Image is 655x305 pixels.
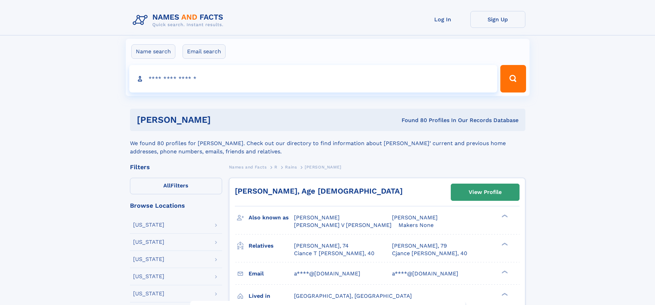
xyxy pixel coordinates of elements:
[294,214,340,221] span: [PERSON_NAME]
[133,274,164,279] div: [US_STATE]
[183,44,226,59] label: Email search
[392,242,447,250] a: [PERSON_NAME], 79
[392,214,438,221] span: [PERSON_NAME]
[399,222,434,228] span: Makers None
[133,239,164,245] div: [US_STATE]
[500,65,526,92] button: Search Button
[163,182,171,189] span: All
[249,290,294,302] h3: Lived in
[294,222,392,228] span: [PERSON_NAME] V [PERSON_NAME]
[470,11,525,28] a: Sign Up
[500,242,508,246] div: ❯
[249,240,294,252] h3: Relatives
[130,203,222,209] div: Browse Locations
[130,11,229,30] img: Logo Names and Facts
[229,163,267,171] a: Names and Facts
[274,165,277,170] span: R
[294,250,374,257] a: Ciance T [PERSON_NAME], 40
[451,184,519,200] a: View Profile
[306,117,518,124] div: Found 80 Profiles In Our Records Database
[249,268,294,280] h3: Email
[294,293,412,299] span: [GEOGRAPHIC_DATA], [GEOGRAPHIC_DATA]
[130,164,222,170] div: Filters
[285,163,297,171] a: Rains
[133,222,164,228] div: [US_STATE]
[130,131,525,156] div: We found 80 profiles for [PERSON_NAME]. Check out our directory to find information about [PERSON...
[392,250,467,257] a: Cjance [PERSON_NAME], 40
[274,163,277,171] a: R
[500,270,508,274] div: ❯
[500,214,508,218] div: ❯
[137,116,306,124] h1: [PERSON_NAME]
[131,44,175,59] label: Name search
[130,178,222,194] label: Filters
[235,187,403,195] a: [PERSON_NAME], Age [DEMOGRAPHIC_DATA]
[294,242,349,250] a: [PERSON_NAME], 74
[415,11,470,28] a: Log In
[469,184,502,200] div: View Profile
[305,165,341,170] span: [PERSON_NAME]
[500,292,508,296] div: ❯
[249,212,294,224] h3: Also known as
[133,291,164,296] div: [US_STATE]
[285,165,297,170] span: Rains
[129,65,498,92] input: search input
[133,257,164,262] div: [US_STATE]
